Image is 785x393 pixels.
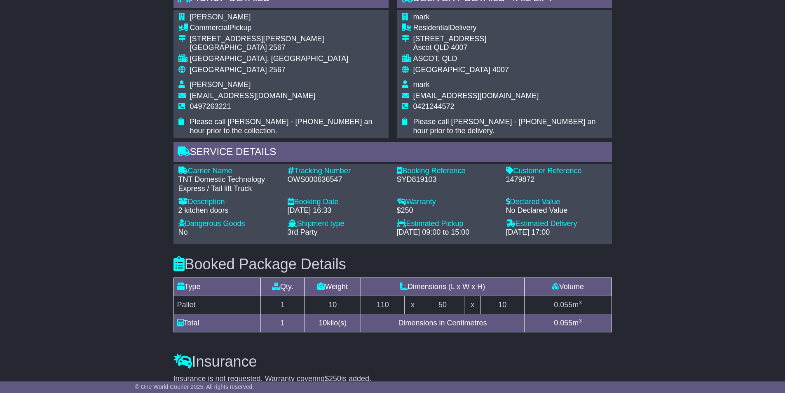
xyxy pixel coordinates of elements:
span: 0.055 [554,301,572,309]
div: Description [178,198,279,207]
span: [PERSON_NAME] [190,13,251,21]
span: [PERSON_NAME] [190,80,251,89]
div: $250 [397,206,498,215]
div: Service Details [173,142,612,164]
td: Pallet [173,296,261,314]
div: SYD819103 [397,175,498,184]
span: Residential [413,24,450,32]
td: 50 [421,296,464,314]
span: mark [413,13,430,21]
span: Please call [PERSON_NAME] - [PHONE_NUMBER] an hour prior to the collection. [190,118,373,135]
td: x [405,296,421,314]
h3: Insurance [173,353,612,370]
div: Tracking Number [288,167,389,176]
td: Qty. [261,278,305,296]
div: Shipment type [288,219,389,228]
span: mark [413,80,430,89]
sup: 3 [579,299,582,306]
div: Ascot QLD 4007 [413,43,607,52]
div: [GEOGRAPHIC_DATA], [GEOGRAPHIC_DATA] [190,54,384,64]
div: No Declared Value [506,206,607,215]
div: Estimated Pickup [397,219,498,228]
div: Insurance is not requested. Warranty covering is added. [173,374,612,384]
td: Total [173,314,261,332]
div: [DATE] 17:00 [506,228,607,237]
td: Dimensions in Centimetres [361,314,524,332]
div: [DATE] 09:00 to 15:00 [397,228,498,237]
div: Warranty [397,198,498,207]
td: 110 [361,296,405,314]
div: [DATE] 16:33 [288,206,389,215]
span: Please call [PERSON_NAME] - [PHONE_NUMBER] an hour prior to the delivery. [413,118,596,135]
span: [GEOGRAPHIC_DATA] [413,66,490,74]
span: 2567 [269,66,286,74]
div: Declared Value [506,198,607,207]
div: ASCOT, QLD [413,54,607,64]
div: [STREET_ADDRESS] [413,35,607,44]
span: [GEOGRAPHIC_DATA] [190,66,267,74]
div: Delivery [413,24,607,33]
div: 2 kitchen doors [178,206,279,215]
div: Dangerous Goods [178,219,279,228]
span: 0497263221 [190,102,231,111]
td: 1 [261,296,305,314]
td: Volume [524,278,612,296]
span: 3rd Party [288,228,318,236]
span: Commercial [190,24,230,32]
span: No [178,228,188,236]
div: Customer Reference [506,167,607,176]
td: kilo(s) [305,314,361,332]
span: $250 [325,374,341,383]
span: 0.055 [554,319,572,327]
span: [EMAIL_ADDRESS][DOMAIN_NAME] [413,92,539,100]
td: 1 [261,314,305,332]
td: x [464,296,480,314]
div: 1479872 [506,175,607,184]
div: TNT Domestic Technology Express / Tail lift Truck [178,175,279,193]
td: m [524,296,612,314]
div: Booking Date [288,198,389,207]
div: [STREET_ADDRESS][PERSON_NAME] [190,35,384,44]
span: © One World Courier 2025. All rights reserved. [135,384,254,390]
td: Type [173,278,261,296]
td: Weight [305,278,361,296]
div: [GEOGRAPHIC_DATA] 2567 [190,43,384,52]
td: m [524,314,612,332]
div: OWS000636547 [288,175,389,184]
span: [EMAIL_ADDRESS][DOMAIN_NAME] [190,92,316,100]
div: Estimated Delivery [506,219,607,228]
div: Pickup [190,24,384,33]
span: 4007 [492,66,509,74]
span: 10 [319,319,327,327]
h3: Booked Package Details [173,256,612,273]
sup: 3 [579,318,582,324]
span: 0421244572 [413,102,455,111]
div: Booking Reference [397,167,498,176]
td: 10 [480,296,524,314]
div: Carrier Name [178,167,279,176]
td: Dimensions (L x W x H) [361,278,524,296]
td: 10 [305,296,361,314]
